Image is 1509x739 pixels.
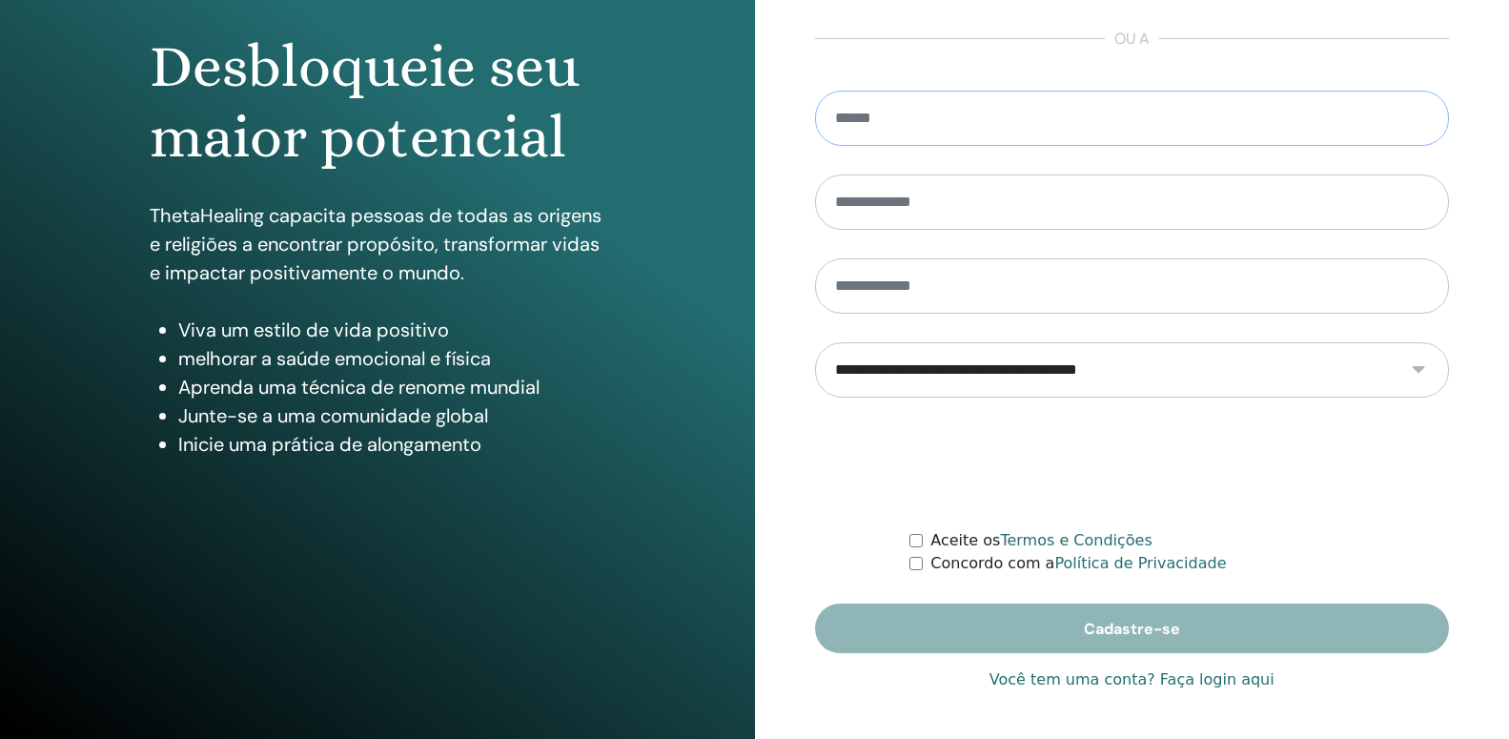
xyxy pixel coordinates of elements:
a: Você tem uma conta? Faça login aqui [989,668,1274,691]
li: Aprenda uma técnica de renome mundial [178,373,605,401]
li: Inicie uma prática de alongamento [178,430,605,459]
li: Junte-se a uma comunidade global [178,401,605,430]
label: Concordo com a [930,552,1226,575]
h1: Desbloqueie seu maior potencial [150,31,605,174]
p: ThetaHealing capacita pessoas de todas as origens e religiões a encontrar propósito, transformar ... [150,201,605,287]
li: Viva um estilo de vida positivo [178,316,605,344]
label: Aceite os [930,529,1152,552]
span: ou a [1105,28,1159,51]
a: Termos e Condições [1000,531,1152,549]
iframe: reCAPTCHA [987,426,1276,501]
a: Política de Privacidade [1054,554,1226,572]
li: melhorar a saúde emocional e física [178,344,605,373]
